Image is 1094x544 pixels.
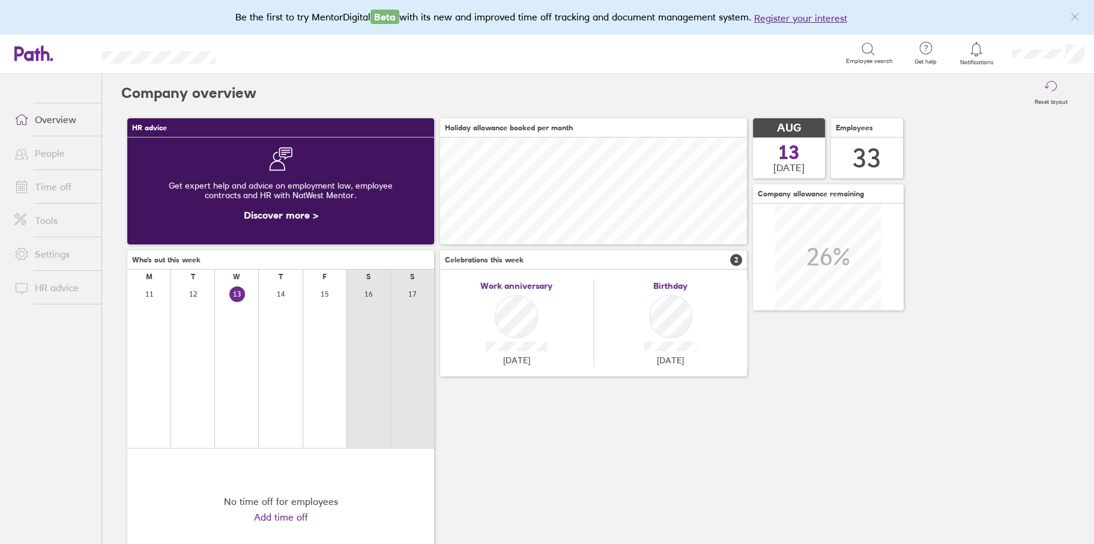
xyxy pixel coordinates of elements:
span: Celebrations this week [445,256,524,264]
a: Notifications [957,41,996,66]
div: W [233,273,240,281]
div: T [191,273,195,281]
span: Company allowance remaining [758,190,864,198]
div: Search [248,47,279,58]
button: Reset layout [1027,74,1075,112]
span: [DATE] [503,355,530,365]
h2: Company overview [121,74,256,112]
div: T [279,273,283,281]
span: Notifications [957,59,996,66]
span: Employees [836,124,873,132]
span: AUG [777,122,801,134]
a: Time off [5,175,101,199]
span: [DATE] [773,162,805,173]
span: Holiday allowance booked per month [445,124,573,132]
div: No time off for employees [224,496,338,507]
div: M [146,273,153,281]
a: Settings [5,242,101,266]
a: People [5,141,101,165]
a: Overview [5,107,101,131]
span: Who's out this week [132,256,201,264]
div: F [322,273,327,281]
span: [DATE] [657,355,684,365]
span: Employee search [846,58,893,65]
label: Reset layout [1027,95,1075,106]
span: 2 [730,254,742,266]
div: Be the first to try MentorDigital with its new and improved time off tracking and document manage... [235,10,859,25]
div: S [410,273,414,281]
span: Get help [906,58,945,65]
span: Beta [370,10,399,24]
span: Work anniversary [480,281,552,291]
div: S [366,273,370,281]
a: Tools [5,208,101,232]
div: 33 [853,143,881,174]
button: Register your interest [754,11,847,25]
a: Discover more > [244,209,318,221]
span: 13 [778,143,800,162]
span: HR advice [132,124,167,132]
a: Add time off [254,512,308,522]
div: Get expert help and advice on employment law, employee contracts and HR with NatWest Mentor. [137,171,425,210]
span: Birthday [653,281,688,291]
a: HR advice [5,276,101,300]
